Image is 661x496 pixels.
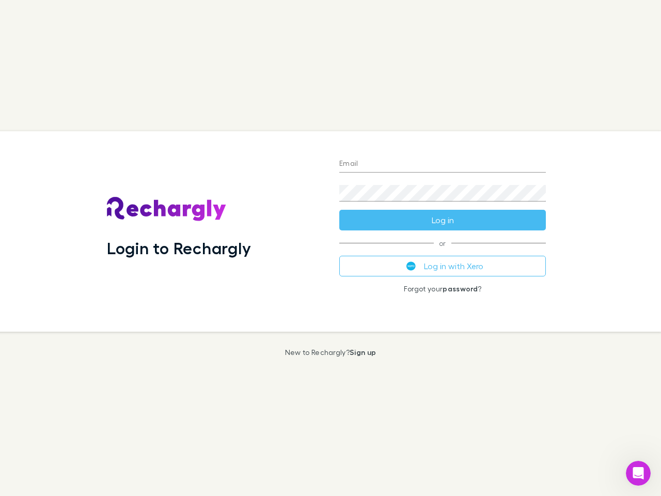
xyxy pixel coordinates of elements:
a: Sign up [350,348,376,357]
h1: Login to Rechargly [107,238,251,258]
button: Log in with Xero [339,256,546,276]
p: New to Rechargly? [285,348,376,357]
button: Log in [339,210,546,230]
img: Rechargly's Logo [107,197,227,222]
a: password [443,284,478,293]
iframe: Intercom live chat [626,461,651,486]
p: Forgot your ? [339,285,546,293]
img: Xero's logo [406,261,416,271]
